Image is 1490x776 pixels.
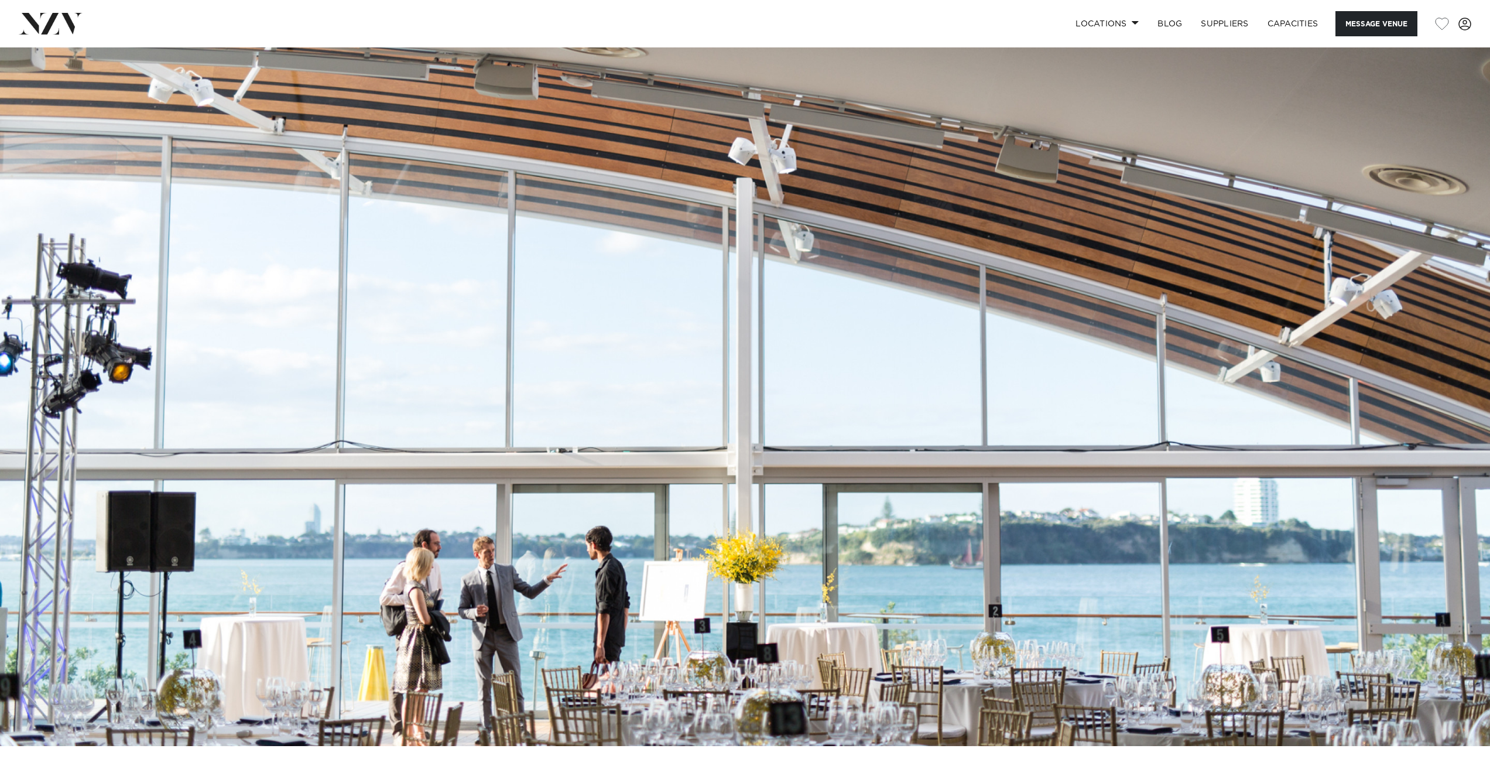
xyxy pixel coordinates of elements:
button: Message Venue [1335,11,1417,36]
a: Capacities [1258,11,1328,36]
a: Locations [1066,11,1148,36]
a: SUPPLIERS [1191,11,1258,36]
a: BLOG [1148,11,1191,36]
img: nzv-logo.png [19,13,83,34]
